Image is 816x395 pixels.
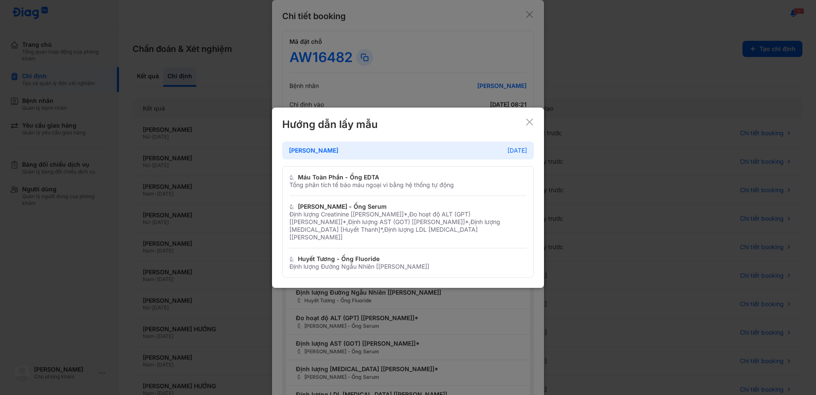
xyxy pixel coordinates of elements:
div: [DATE] [507,147,527,154]
div: Định lượng Creatinine [[PERSON_NAME]]*,Đo hoạt độ ALT (GPT) [[PERSON_NAME]]*,Định lượng AST (GOT)... [289,210,527,241]
div: Hướng dẫn lấy mẫu [282,118,378,131]
div: Huyết Tương - Ống Fluoride [298,255,380,263]
div: [PERSON_NAME] [289,147,338,154]
div: Tổng phân tích tế bào máu ngoại vi bằng hệ thống tự động [289,181,527,189]
div: Định lượng Đường Ngẫu Nhiên [[PERSON_NAME]] [289,263,527,270]
div: Máu Toàn Phần - Ống EDTA [298,173,379,181]
div: [PERSON_NAME] - Ống Serum [298,203,387,210]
